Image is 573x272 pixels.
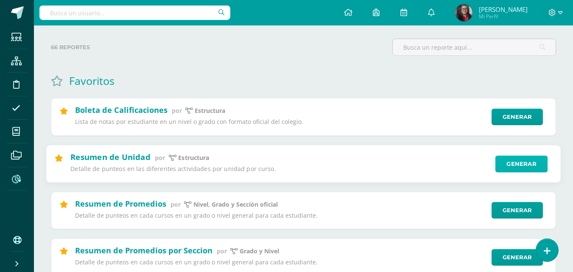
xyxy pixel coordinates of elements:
p: Detalle de punteos en las diferentes actividades por unidad por curso. [70,165,489,173]
h1: Favoritos [69,73,115,88]
a: Generar [492,109,543,125]
p: Grado y Nivel [240,247,279,255]
span: por [171,200,181,208]
h2: Resumen de Promedios por Seccion [75,245,212,255]
a: Generar [492,249,543,266]
p: Detalle de punteos en cada cursos en un grado o nivel general para cada estudiante. [75,258,486,266]
p: Detalle de punteos en cada cursos en un grado o nivel general para cada estudiante. [75,212,486,219]
label: 66 reportes [51,39,386,56]
p: Lista de notas por estudiante en un nivel o grado con formato oficial del colegio. [75,118,486,126]
span: por [217,247,227,255]
input: Busca un reporte aquí... [393,39,556,56]
input: Busca un usuario... [39,6,230,20]
span: Mi Perfil [479,13,528,20]
p: Nivel, Grado y Sección oficial [193,201,278,208]
p: estructura [178,154,209,162]
span: por [155,153,165,161]
a: Generar [495,155,548,172]
img: 4f1d20c8bafb3cbeaa424ebc61ec86ed.png [456,4,472,21]
h2: Boleta de Calificaciones [75,105,168,115]
span: [PERSON_NAME] [479,5,528,14]
span: por [172,107,182,115]
h2: Resumen de Unidad [70,151,151,162]
p: estructura [195,107,225,115]
h2: Resumen de Promedios [75,199,166,209]
a: Generar [492,202,543,219]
